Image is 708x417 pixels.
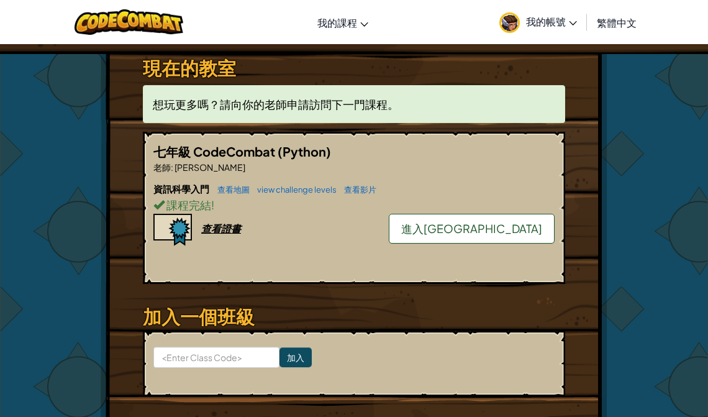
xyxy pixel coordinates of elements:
span: 我的課程 [317,16,357,29]
span: 老師 [153,162,171,173]
span: 我的帳號 [526,15,577,28]
div: 查看證書 [201,222,241,235]
a: 我的帳號 [493,2,583,42]
span: (Python) [278,144,331,159]
span: ! [211,198,214,212]
span: 資訊科學入門 [153,183,211,195]
h3: 現在的教室 [143,54,565,82]
span: 七年級 CodeCombat [153,144,278,159]
img: certificate-icon.png [153,214,192,246]
input: <Enter Class Code> [153,347,279,368]
a: 查看證書 [153,222,241,235]
a: 查看地圖 [211,185,250,195]
span: : [171,162,173,173]
a: 查看影片 [338,185,376,195]
span: [PERSON_NAME] [173,162,245,173]
a: 我的課程 [311,6,374,39]
span: 想玩更多嗎？請向你的老師申請訪問下一門課程。 [153,97,399,111]
span: 進入[GEOGRAPHIC_DATA] [401,221,542,236]
h3: 加入一個班級 [143,303,565,331]
span: 繁體中文 [597,16,637,29]
img: avatar [499,12,520,33]
a: view challenge levels [251,185,337,195]
img: CodeCombat logo [75,9,183,35]
a: 繁體中文 [591,6,643,39]
input: 加入 [279,347,312,367]
span: 課程完結 [165,198,211,212]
